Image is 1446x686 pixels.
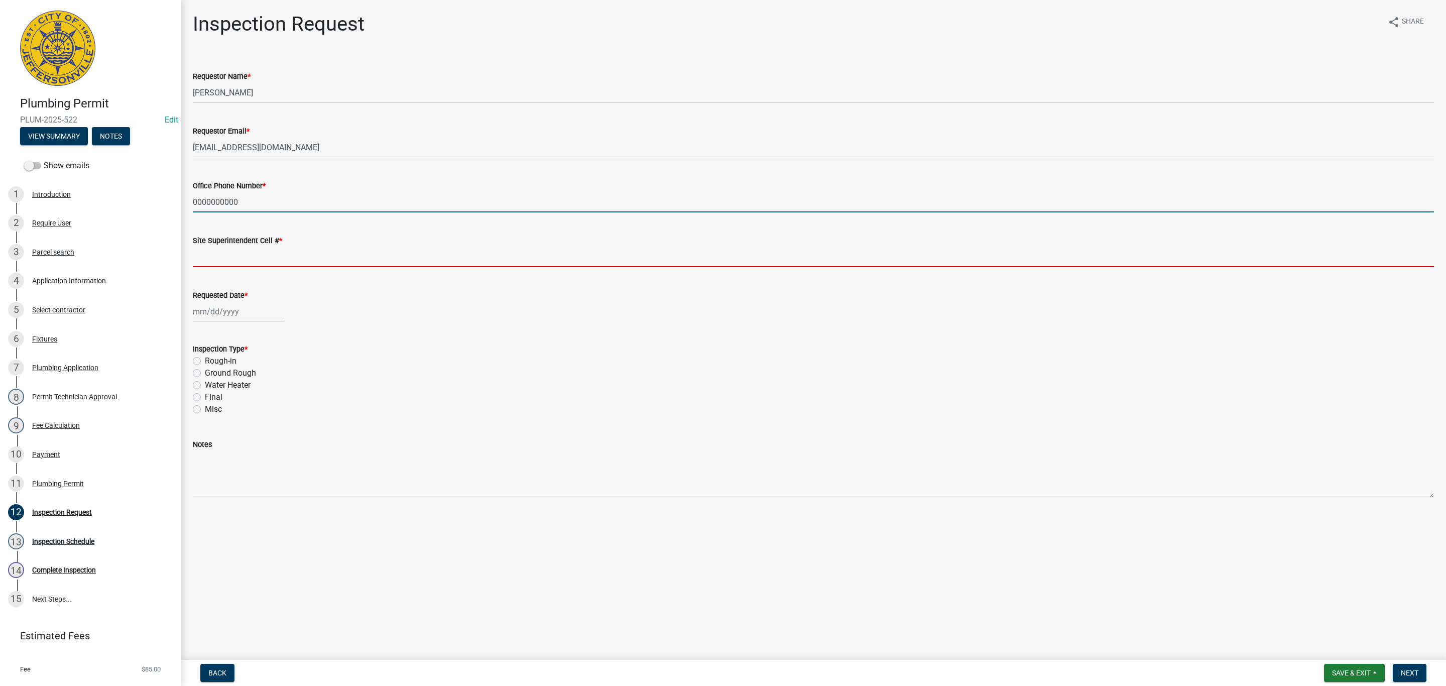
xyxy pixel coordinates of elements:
[8,389,24,405] div: 8
[8,504,24,520] div: 12
[32,335,57,342] div: Fixtures
[8,331,24,347] div: 6
[8,591,24,607] div: 15
[193,73,251,80] label: Requestor Name
[20,115,161,125] span: PLUM-2025-522
[24,160,89,172] label: Show emails
[193,292,248,299] label: Requested Date
[8,476,24,492] div: 11
[8,533,24,549] div: 13
[32,422,80,429] div: Fee Calculation
[8,302,24,318] div: 5
[1388,16,1400,28] i: share
[205,403,222,415] label: Misc
[8,360,24,376] div: 7
[205,367,256,379] label: Ground Rough
[32,451,60,458] div: Payment
[205,355,236,367] label: Rough-in
[32,538,94,545] div: Inspection Schedule
[20,96,173,111] h4: Plumbing Permit
[8,244,24,260] div: 3
[193,183,266,190] label: Office Phone Number
[205,379,251,391] label: Water Heater
[8,417,24,433] div: 9
[92,133,130,141] wm-modal-confirm: Notes
[32,480,84,487] div: Plumbing Permit
[8,273,24,289] div: 4
[208,669,226,677] span: Back
[193,128,250,135] label: Requestor Email
[32,393,117,400] div: Permit Technician Approval
[20,133,88,141] wm-modal-confirm: Summary
[165,115,178,125] wm-modal-confirm: Edit Application Number
[8,215,24,231] div: 2
[193,441,212,448] label: Notes
[32,509,92,516] div: Inspection Request
[1393,664,1426,682] button: Next
[193,301,285,322] input: mm/dd/yyyy
[20,666,31,672] span: Fee
[193,346,248,353] label: Inspection Type
[200,664,234,682] button: Back
[165,115,178,125] a: Edit
[32,364,98,371] div: Plumbing Application
[8,446,24,463] div: 10
[1380,12,1432,32] button: shareShare
[1324,664,1385,682] button: Save & Exit
[92,127,130,145] button: Notes
[32,219,71,226] div: Require User
[8,186,24,202] div: 1
[1402,16,1424,28] span: Share
[20,11,95,86] img: City of Jeffersonville, Indiana
[1401,669,1418,677] span: Next
[32,306,85,313] div: Select contractor
[193,12,365,36] h1: Inspection Request
[8,626,165,646] a: Estimated Fees
[20,127,88,145] button: View Summary
[1332,669,1371,677] span: Save & Exit
[32,277,106,284] div: Application Information
[8,562,24,578] div: 14
[142,666,161,672] span: $85.00
[193,238,282,245] label: Site Superintendent Cell #
[32,566,96,574] div: Complete Inspection
[32,249,74,256] div: Parcel search
[32,191,71,198] div: Introduction
[205,391,222,403] label: Final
